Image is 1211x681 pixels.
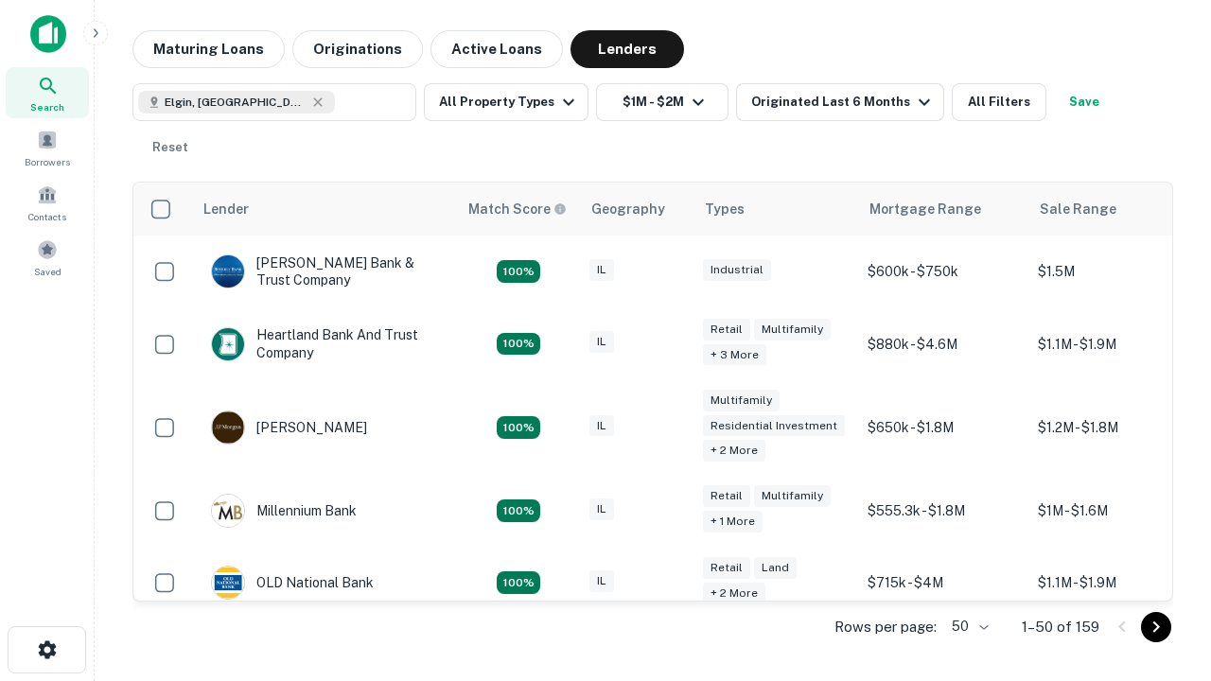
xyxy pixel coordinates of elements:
p: 1–50 of 159 [1022,616,1099,638]
button: Maturing Loans [132,30,285,68]
div: Matching Properties: 16, hasApolloMatch: undefined [497,499,540,522]
div: Matching Properties: 23, hasApolloMatch: undefined [497,416,540,439]
img: capitalize-icon.png [30,15,66,53]
th: Capitalize uses an advanced AI algorithm to match your search with the best lender. The match sco... [457,183,580,236]
div: Matching Properties: 20, hasApolloMatch: undefined [497,333,540,356]
a: Borrowers [6,122,89,173]
h6: Match Score [468,199,563,219]
button: Lenders [570,30,684,68]
img: picture [212,495,244,527]
button: Active Loans [430,30,563,68]
span: Saved [34,264,61,279]
td: $650k - $1.8M [858,380,1028,476]
div: [PERSON_NAME] [211,410,367,445]
div: Originated Last 6 Months [751,91,936,113]
div: Multifamily [754,485,831,507]
div: Retail [703,557,750,579]
td: $600k - $750k [858,236,1028,307]
div: + 1 more [703,511,763,533]
button: Reset [140,129,201,166]
td: $1M - $1.6M [1028,475,1199,547]
div: Millennium Bank [211,494,357,528]
div: Retail [703,485,750,507]
img: picture [212,411,244,444]
button: All Property Types [424,83,588,121]
td: $1.1M - $1.9M [1028,547,1199,619]
div: Sale Range [1040,198,1116,220]
img: picture [212,567,244,599]
p: Rows per page: [834,616,937,638]
div: IL [589,498,614,520]
iframe: Chat Widget [1116,530,1211,620]
div: IL [589,570,614,592]
div: Types [705,198,745,220]
span: Contacts [28,209,66,224]
div: IL [589,331,614,353]
div: Geography [591,198,665,220]
td: $1.5M [1028,236,1199,307]
td: $555.3k - $1.8M [858,475,1028,547]
div: Industrial [703,259,771,281]
div: IL [589,259,614,281]
div: Mortgage Range [869,198,981,220]
div: Matching Properties: 22, hasApolloMatch: undefined [497,571,540,594]
div: + 2 more [703,583,765,604]
td: $880k - $4.6M [858,307,1028,379]
div: + 2 more [703,440,765,462]
div: Multifamily [703,390,780,411]
div: IL [589,415,614,437]
span: Borrowers [25,154,70,169]
th: Sale Range [1028,183,1199,236]
td: $1.1M - $1.9M [1028,307,1199,379]
div: Matching Properties: 28, hasApolloMatch: undefined [497,260,540,283]
div: Multifamily [754,319,831,340]
button: Go to next page [1141,612,1171,642]
span: Search [30,99,64,114]
div: Lender [203,198,249,220]
div: Capitalize uses an advanced AI algorithm to match your search with the best lender. The match sco... [468,199,567,219]
a: Contacts [6,177,89,228]
div: OLD National Bank [211,566,374,600]
div: Residential Investment [703,415,845,437]
th: Geography [580,183,693,236]
div: 50 [944,613,992,640]
button: All Filters [952,83,1046,121]
th: Types [693,183,858,236]
div: Heartland Bank And Trust Company [211,326,438,360]
td: $1.2M - $1.8M [1028,380,1199,476]
div: [PERSON_NAME] Bank & Trust Company [211,254,438,288]
th: Mortgage Range [858,183,1028,236]
td: $715k - $4M [858,547,1028,619]
button: Originations [292,30,423,68]
div: Retail [703,319,750,340]
div: Land [754,557,797,579]
a: Search [6,67,89,118]
img: picture [212,255,244,288]
img: picture [212,328,244,360]
th: Lender [192,183,457,236]
span: Elgin, [GEOGRAPHIC_DATA], [GEOGRAPHIC_DATA] [165,94,307,111]
button: $1M - $2M [596,83,728,121]
button: Originated Last 6 Months [736,83,944,121]
a: Saved [6,232,89,283]
button: Save your search to get updates of matches that match your search criteria. [1054,83,1114,121]
div: + 3 more [703,344,766,366]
